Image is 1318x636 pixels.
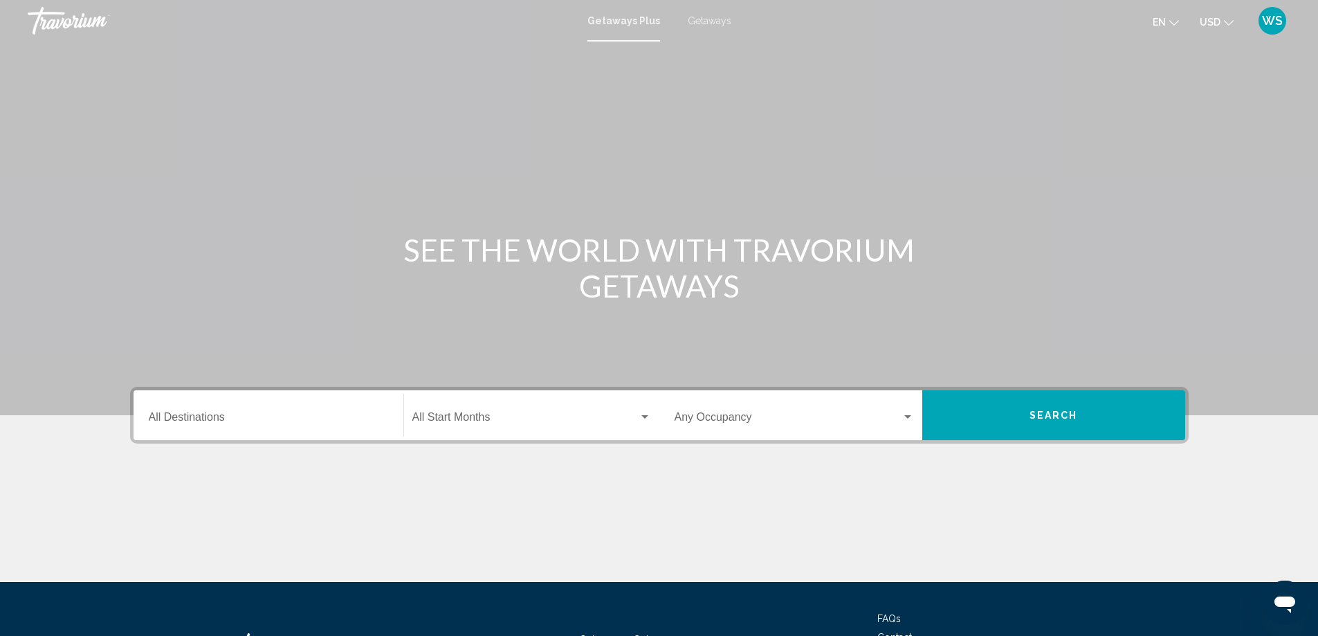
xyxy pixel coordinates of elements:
[1200,12,1234,32] button: Change currency
[1254,6,1290,35] button: User Menu
[400,232,919,304] h1: SEE THE WORLD WITH TRAVORIUM GETAWAYS
[1153,17,1166,28] span: en
[1029,410,1078,421] span: Search
[587,15,660,26] a: Getaways Plus
[688,15,731,26] a: Getaways
[28,7,574,35] a: Travorium
[922,390,1185,440] button: Search
[1200,17,1220,28] span: USD
[134,390,1185,440] div: Search widget
[877,613,901,624] a: FAQs
[1263,581,1307,625] iframe: Botón para iniciar la ventana de mensajería
[1153,12,1179,32] button: Change language
[1262,14,1283,28] span: WS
